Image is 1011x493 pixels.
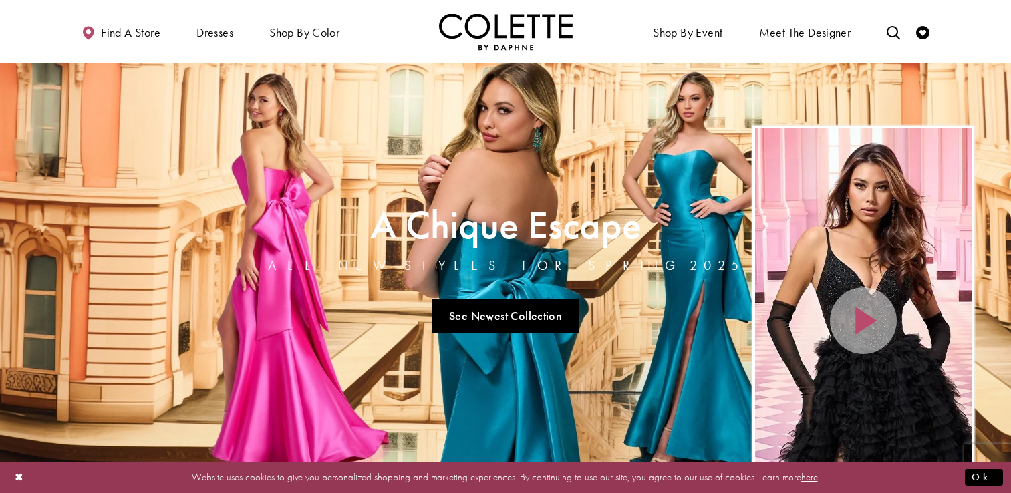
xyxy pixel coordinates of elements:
button: Close Dialog [8,466,31,489]
span: Dresses [193,13,237,50]
span: Dresses [196,26,233,39]
img: Colette by Daphne [439,13,573,50]
a: Find a store [78,13,164,50]
a: Meet the designer [756,13,855,50]
span: Find a store [101,26,160,39]
p: Website uses cookies to give you personalized shopping and marketing experiences. By continuing t... [96,468,915,486]
a: here [801,470,818,484]
a: Check Wishlist [913,13,933,50]
span: Shop By Event [649,13,726,50]
span: Meet the designer [759,26,851,39]
ul: Slider Links [264,294,748,338]
span: Shop By Event [653,26,722,39]
a: See Newest Collection A Chique Escape All New Styles For Spring 2025 [432,299,580,333]
a: Visit Home Page [439,13,573,50]
span: Shop by color [266,13,343,50]
a: Toggle search [883,13,903,50]
button: Submit Dialog [965,469,1003,486]
span: Shop by color [269,26,339,39]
